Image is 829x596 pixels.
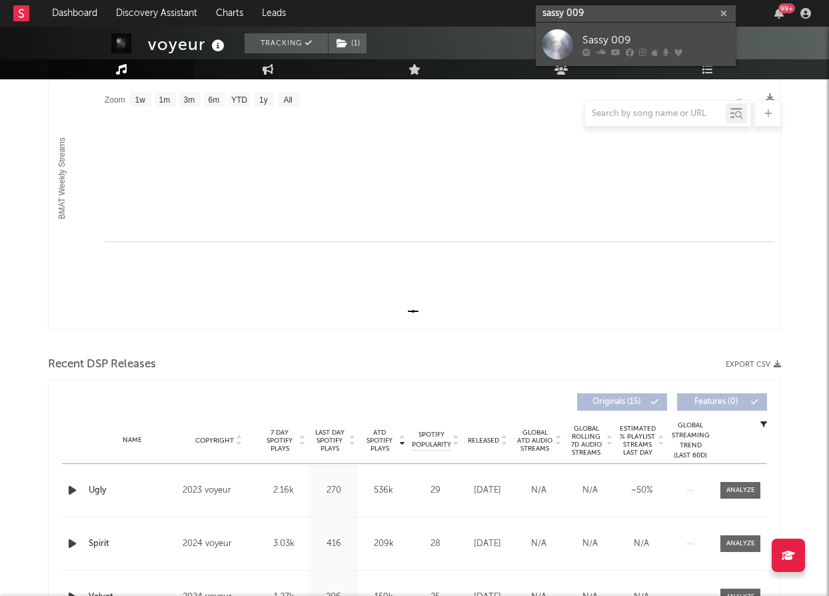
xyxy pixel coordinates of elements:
[195,437,234,445] span: Copyright
[619,425,656,457] span: Estimated % Playlist Streams Last Day
[465,537,510,551] div: [DATE]
[209,95,220,105] text: 6m
[516,484,561,497] div: N/A
[183,483,255,499] div: 2023 voyeur
[184,95,195,105] text: 3m
[259,95,268,105] text: 1y
[245,33,328,53] button: Tracking
[262,429,297,453] span: 7 Day Spotify Plays
[586,398,647,406] span: Originals ( 15 )
[619,537,664,551] div: N/A
[774,8,784,19] button: 99+
[329,33,367,53] button: (1)
[735,95,743,104] text: →
[159,95,171,105] text: 1m
[585,109,726,119] input: Search by song name or URL
[536,5,736,22] input: Search for artists
[582,32,729,48] div: Sassy 009
[312,537,355,551] div: 416
[670,421,710,461] div: Global Streaming Trend (Last 60D)
[536,23,736,66] a: Sassy 009
[231,95,247,105] text: YTD
[48,357,156,373] span: Recent DSP Releases
[362,537,405,551] div: 209k
[468,437,499,445] span: Released
[105,95,125,105] text: Zoom
[516,537,561,551] div: N/A
[312,484,355,497] div: 270
[412,484,458,497] div: 29
[362,484,405,497] div: 536k
[686,398,747,406] span: Features ( 0 )
[89,484,176,497] a: Ugly
[148,33,228,55] div: voyeur
[568,537,612,551] div: N/A
[89,537,176,551] a: Spirit
[677,393,767,411] button: Features(0)
[57,137,67,219] text: BMAT Weekly Streams
[726,361,781,369] button: Export CSV
[577,393,667,411] button: Originals(15)
[262,484,305,497] div: 2.16k
[135,95,146,105] text: 1w
[465,484,510,497] div: [DATE]
[183,536,255,552] div: 2024 voyeur
[568,425,604,457] span: Global Rolling 7D Audio Streams
[328,33,367,53] span: ( 1 )
[362,429,397,453] span: ATD Spotify Plays
[283,95,292,105] text: All
[412,537,458,551] div: 28
[412,430,451,450] span: Spotify Popularity
[312,429,347,453] span: Last Day Spotify Plays
[49,63,780,329] svg: BMAT Weekly Consumption
[516,429,553,453] span: Global ATD Audio Streams
[619,484,664,497] div: ~ 50 %
[778,3,795,13] div: 99 +
[89,435,176,445] div: Name
[568,484,612,497] div: N/A
[262,537,305,551] div: 3.03k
